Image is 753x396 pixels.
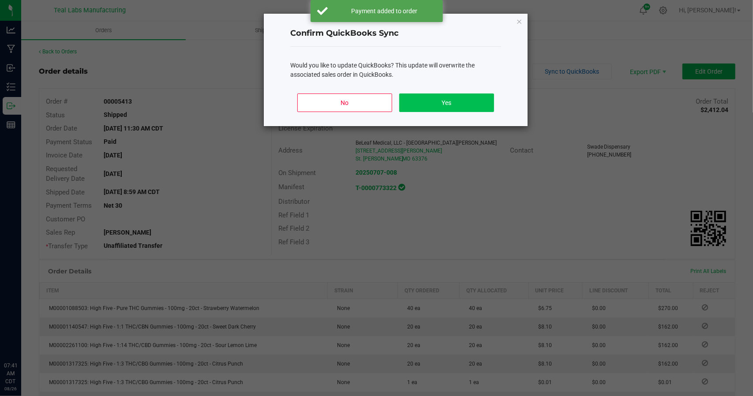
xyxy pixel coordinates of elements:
[516,16,522,26] button: Close
[290,61,501,79] div: Would you like to update QuickBooks? This update will overwrite the associated sales order in Qui...
[290,28,501,39] h4: Confirm QuickBooks Sync
[399,93,494,112] button: Yes
[333,7,436,15] div: Payment added to order
[297,93,392,112] button: No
